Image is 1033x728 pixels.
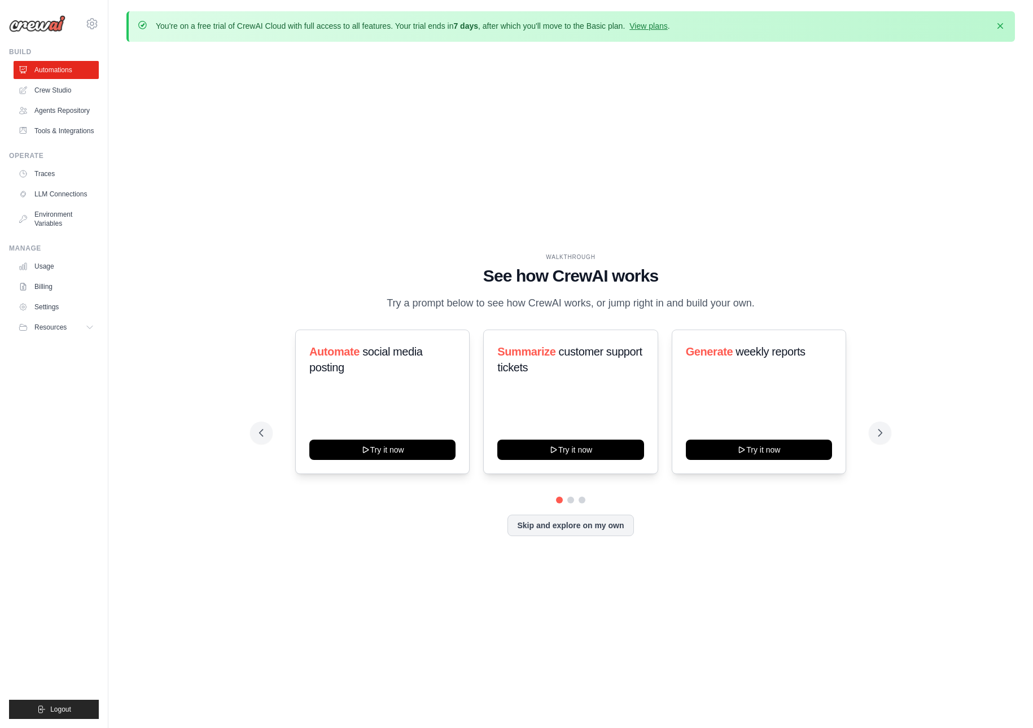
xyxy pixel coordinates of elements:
button: Logout [9,700,99,719]
a: Agents Repository [14,102,99,120]
strong: 7 days [453,21,478,30]
h1: See how CrewAI works [259,266,882,286]
a: Usage [14,257,99,275]
div: Build [9,47,99,56]
a: Environment Variables [14,205,99,233]
span: Summarize [497,345,555,358]
button: Try it now [309,440,456,460]
span: Logout [50,705,71,714]
a: Billing [14,278,99,296]
p: You're on a free trial of CrewAI Cloud with full access to all features. Your trial ends in , aft... [156,20,670,32]
img: Logo [9,15,65,32]
p: Try a prompt below to see how CrewAI works, or jump right in and build your own. [381,295,760,312]
span: social media posting [309,345,423,374]
button: Try it now [497,440,644,460]
span: Automate [309,345,360,358]
button: Resources [14,318,99,336]
span: customer support tickets [497,345,642,374]
a: Tools & Integrations [14,122,99,140]
a: Crew Studio [14,81,99,99]
a: LLM Connections [14,185,99,203]
a: Settings [14,298,99,316]
a: View plans [629,21,667,30]
span: weekly reports [736,345,805,358]
div: Manage [9,244,99,253]
span: Generate [686,345,733,358]
div: Operate [9,151,99,160]
a: Traces [14,165,99,183]
div: WALKTHROUGH [259,253,882,261]
button: Skip and explore on my own [507,515,633,536]
button: Try it now [686,440,832,460]
a: Automations [14,61,99,79]
span: Resources [34,323,67,332]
